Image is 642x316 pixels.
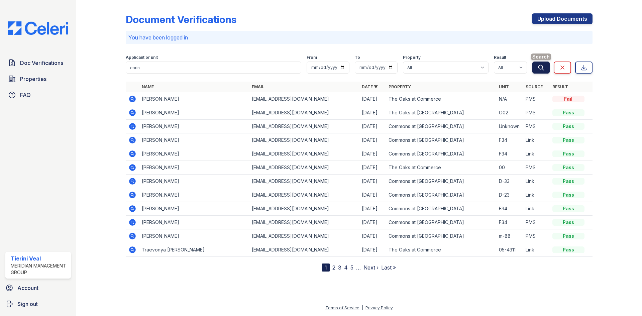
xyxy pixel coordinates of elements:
[386,133,496,147] td: Commons at [GEOGRAPHIC_DATA]
[249,243,359,257] td: [EMAIL_ADDRESS][DOMAIN_NAME]
[552,109,584,116] div: Pass
[249,188,359,202] td: [EMAIL_ADDRESS][DOMAIN_NAME]
[362,305,363,310] div: |
[403,55,421,60] label: Property
[496,92,523,106] td: N/A
[389,84,411,89] a: Property
[496,202,523,216] td: F34
[552,96,584,102] div: Fail
[249,106,359,120] td: [EMAIL_ADDRESS][DOMAIN_NAME]
[496,243,523,257] td: 05-4311
[496,106,523,120] td: O02
[332,264,335,271] a: 2
[249,216,359,229] td: [EMAIL_ADDRESS][DOMAIN_NAME]
[523,188,550,202] td: Link
[139,188,249,202] td: [PERSON_NAME]
[20,91,31,99] span: FAQ
[523,202,550,216] td: Link
[386,106,496,120] td: The Oaks at [GEOGRAPHIC_DATA]
[20,75,46,83] span: Properties
[552,192,584,198] div: Pass
[139,202,249,216] td: [PERSON_NAME]
[359,92,386,106] td: [DATE]
[344,264,348,271] a: 4
[252,84,264,89] a: Email
[249,175,359,188] td: [EMAIL_ADDRESS][DOMAIN_NAME]
[386,147,496,161] td: Commons at [GEOGRAPHIC_DATA]
[3,297,74,311] a: Sign out
[249,229,359,243] td: [EMAIL_ADDRESS][DOMAIN_NAME]
[17,284,38,292] span: Account
[552,137,584,143] div: Pass
[386,188,496,202] td: Commons at [GEOGRAPHIC_DATA]
[386,120,496,133] td: Commons at [GEOGRAPHIC_DATA]
[139,120,249,133] td: [PERSON_NAME]
[359,188,386,202] td: [DATE]
[552,150,584,157] div: Pass
[249,133,359,147] td: [EMAIL_ADDRESS][DOMAIN_NAME]
[350,264,353,271] a: 5
[386,175,496,188] td: Commons at [GEOGRAPHIC_DATA]
[532,62,550,74] button: Search
[496,175,523,188] td: D-33
[496,216,523,229] td: F34
[523,133,550,147] td: Link
[523,147,550,161] td: Link
[496,133,523,147] td: F34
[359,243,386,257] td: [DATE]
[552,178,584,185] div: Pass
[249,202,359,216] td: [EMAIL_ADDRESS][DOMAIN_NAME]
[249,120,359,133] td: [EMAIL_ADDRESS][DOMAIN_NAME]
[365,305,393,310] a: Privacy Policy
[552,219,584,226] div: Pass
[359,175,386,188] td: [DATE]
[11,262,68,276] div: Meridian Management Group
[142,84,154,89] a: Name
[494,55,506,60] label: Result
[139,175,249,188] td: [PERSON_NAME]
[531,54,551,60] span: Search
[499,84,509,89] a: Unit
[355,55,360,60] label: To
[307,55,317,60] label: From
[359,202,386,216] td: [DATE]
[552,233,584,239] div: Pass
[139,161,249,175] td: [PERSON_NAME]
[325,305,359,310] a: Terms of Service
[5,72,71,86] a: Properties
[359,106,386,120] td: [DATE]
[523,120,550,133] td: PMS
[139,133,249,147] td: [PERSON_NAME]
[126,62,301,74] input: Search by name, email, or unit number
[359,229,386,243] td: [DATE]
[526,84,543,89] a: Source
[386,92,496,106] td: The Oaks at Commerce
[5,88,71,102] a: FAQ
[523,243,550,257] td: Link
[3,281,74,295] a: Account
[552,246,584,253] div: Pass
[496,161,523,175] td: 00
[139,216,249,229] td: [PERSON_NAME]
[523,216,550,229] td: PMS
[363,264,379,271] a: Next ›
[139,147,249,161] td: [PERSON_NAME]
[496,229,523,243] td: m-88
[381,264,396,271] a: Last »
[386,243,496,257] td: The Oaks at Commerce
[496,120,523,133] td: Unknown
[532,13,593,24] a: Upload Documents
[386,161,496,175] td: The Oaks at Commerce
[523,92,550,106] td: PMS
[386,216,496,229] td: Commons at [GEOGRAPHIC_DATA]
[552,84,568,89] a: Result
[496,188,523,202] td: D-23
[386,229,496,243] td: Commons at [GEOGRAPHIC_DATA]
[523,175,550,188] td: Link
[322,264,330,272] div: 1
[359,147,386,161] td: [DATE]
[523,229,550,243] td: PMS
[139,92,249,106] td: [PERSON_NAME]
[249,161,359,175] td: [EMAIL_ADDRESS][DOMAIN_NAME]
